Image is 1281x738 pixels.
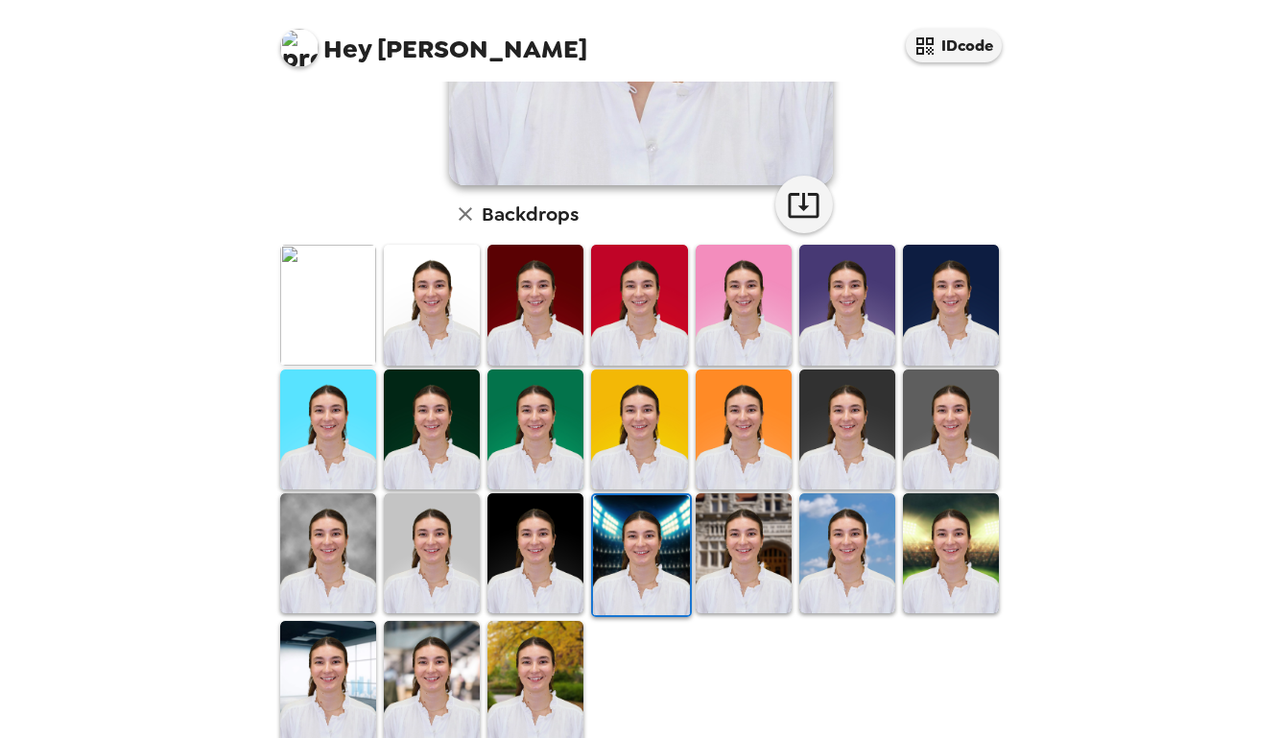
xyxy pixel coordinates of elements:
[323,32,371,66] span: Hey
[280,19,587,62] span: [PERSON_NAME]
[906,29,1002,62] button: IDcode
[280,29,319,67] img: profile pic
[482,199,579,229] h6: Backdrops
[280,245,376,365] img: Original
